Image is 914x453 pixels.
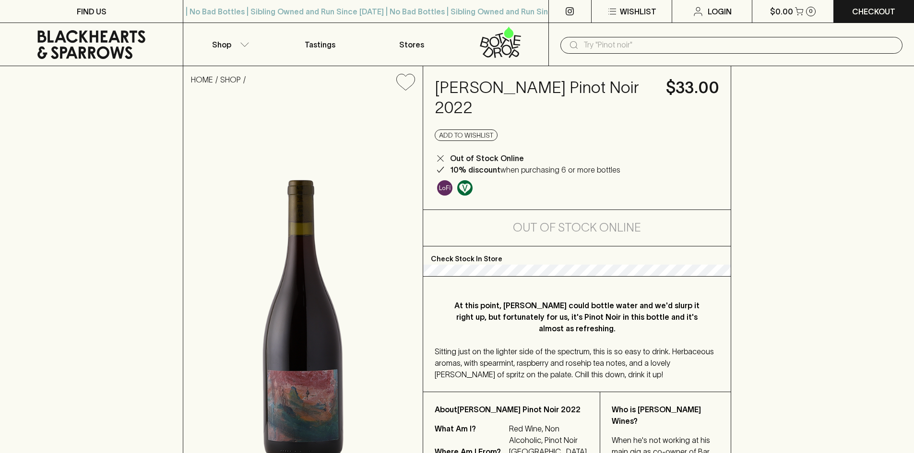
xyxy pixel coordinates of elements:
[620,6,656,17] p: Wishlist
[366,23,457,66] a: Stores
[392,70,419,94] button: Add to wishlist
[212,39,231,50] p: Shop
[435,178,455,198] a: Some may call it natural, others minimum intervention, either way, it’s hands off & maybe even a ...
[809,9,813,14] p: 0
[513,220,641,235] h5: Out of Stock Online
[437,180,452,196] img: Lo-Fi
[509,423,588,446] p: Red Wine, Non Alcoholic, Pinot Noir
[183,23,274,66] button: Shop
[77,6,107,17] p: FIND US
[457,180,473,196] img: Vegan
[423,246,731,265] p: Check Stock In Store
[450,165,500,174] b: 10% discount
[274,23,366,66] a: Tastings
[220,75,241,84] a: SHOP
[852,6,895,17] p: Checkout
[435,347,714,379] span: Sitting just on the lighter side of the spectrum, this is so easy to drink. Herbaceous aromas, wi...
[399,39,424,50] p: Stores
[435,129,498,141] button: Add to wishlist
[455,178,475,198] a: Made without the use of any animal products.
[191,75,213,84] a: HOME
[708,6,732,17] p: Login
[770,6,793,17] p: $0.00
[305,39,335,50] p: Tastings
[583,37,895,53] input: Try "Pinot noir"
[612,405,701,425] b: Who is [PERSON_NAME] Wines?
[435,78,654,118] h4: [PERSON_NAME] Pinot Noir 2022
[435,423,507,446] p: What Am I?
[454,300,700,334] p: At this point, [PERSON_NAME] could bottle water and we'd slurp it right up, but fortunately for u...
[450,164,620,175] p: when purchasing 6 or more bottles
[435,404,588,415] p: About [PERSON_NAME] Pinot Noir 2022
[450,152,524,164] p: Out of Stock Online
[666,78,719,98] h4: $33.00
